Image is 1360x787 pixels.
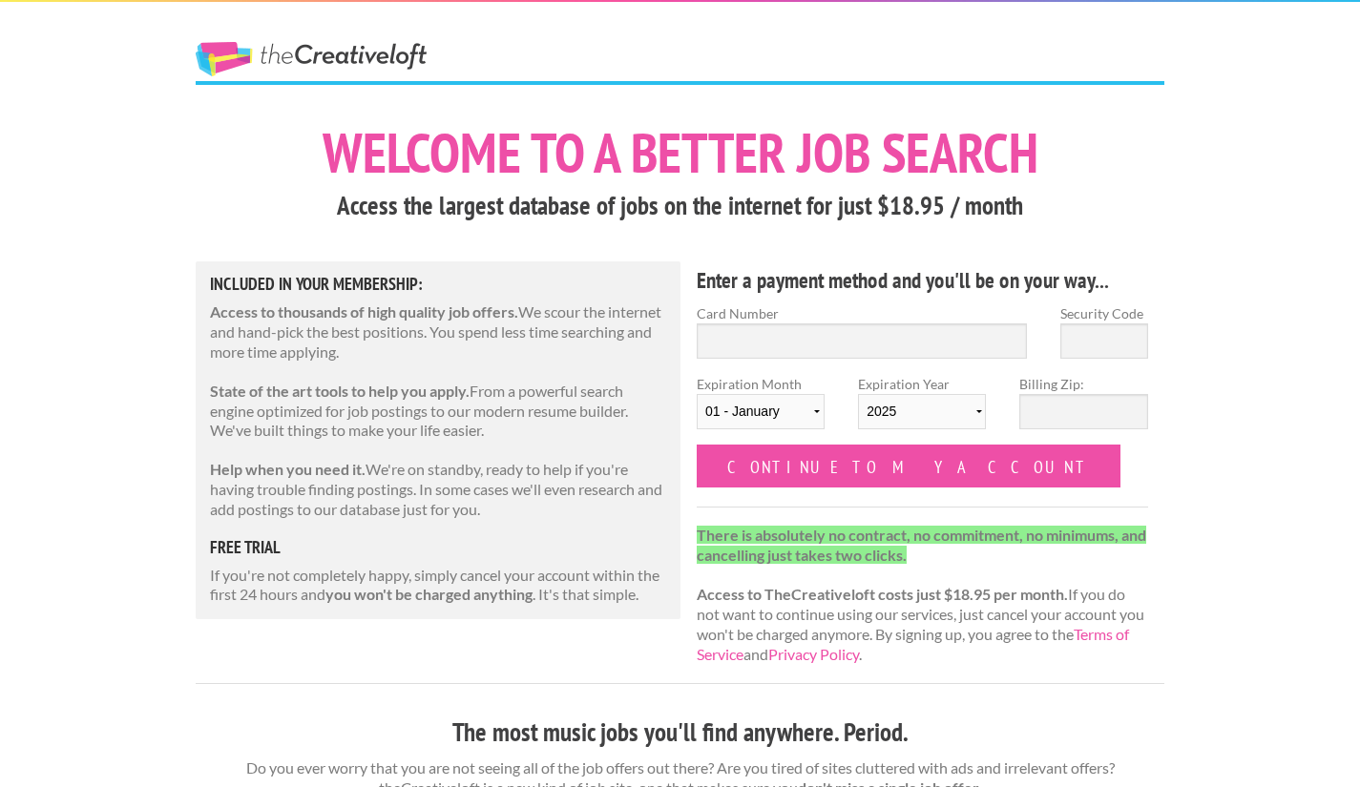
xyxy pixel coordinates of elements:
strong: Help when you need it. [210,460,366,478]
h3: The most music jobs you'll find anywhere. Period. [196,715,1164,751]
label: Security Code [1060,303,1148,323]
h5: free trial [210,539,666,556]
h5: Included in Your Membership: [210,276,666,293]
p: From a powerful search engine optimized for job postings to our modern resume builder. We've buil... [210,382,666,441]
h4: Enter a payment method and you'll be on your way... [697,265,1148,296]
a: Terms of Service [697,625,1129,663]
strong: you won't be charged anything [325,585,533,603]
a: The Creative Loft [196,42,427,76]
select: Expiration Year [858,394,986,429]
label: Card Number [697,303,1027,323]
label: Expiration Year [858,374,986,445]
strong: Access to TheCreativeloft costs just $18.95 per month. [697,585,1068,603]
strong: There is absolutely no contract, no commitment, no minimums, and cancelling just takes two clicks. [697,526,1146,564]
strong: Access to thousands of high quality job offers. [210,302,518,321]
strong: State of the art tools to help you apply. [210,382,470,400]
a: Privacy Policy [768,645,859,663]
label: Expiration Month [697,374,825,445]
label: Billing Zip: [1019,374,1147,394]
p: We're on standby, ready to help if you're having trouble finding postings. In some cases we'll ev... [210,460,666,519]
select: Expiration Month [697,394,825,429]
h1: Welcome to a better job search [196,125,1164,180]
input: Continue to my account [697,445,1120,487]
p: If you're not completely happy, simply cancel your account within the first 24 hours and . It's t... [210,566,666,606]
p: If you do not want to continue using our services, just cancel your account you won't be charged ... [697,526,1148,665]
p: We scour the internet and hand-pick the best positions. You spend less time searching and more ti... [210,302,666,362]
h3: Access the largest database of jobs on the internet for just $18.95 / month [196,188,1164,224]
